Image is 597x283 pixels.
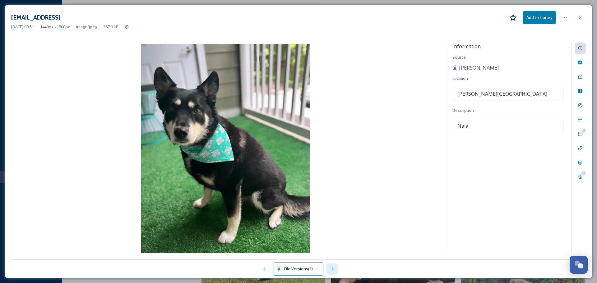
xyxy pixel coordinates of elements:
span: Description [452,107,474,113]
span: Source [452,54,466,60]
span: Location [452,75,468,81]
div: 0 [581,171,586,176]
span: 367.9 kB [103,24,118,30]
button: File Versions(1) [274,262,323,275]
button: Add to Library [523,11,556,24]
span: 1440 px x 1800 px [40,24,70,30]
span: Nala [457,122,468,130]
img: 3c4283bf-323b-45d3-811a-e93978474963.jpg [11,44,440,254]
span: image/jpeg [76,24,97,30]
span: [PERSON_NAME] [459,64,499,71]
span: Information [452,43,481,50]
span: [PERSON_NAME][GEOGRAPHIC_DATA] [457,90,547,98]
span: [DATE] 09:51 [11,24,34,30]
button: Open Chat [570,256,588,274]
div: 0 [581,128,586,133]
h3: [EMAIL_ADDRESS] [11,13,61,22]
